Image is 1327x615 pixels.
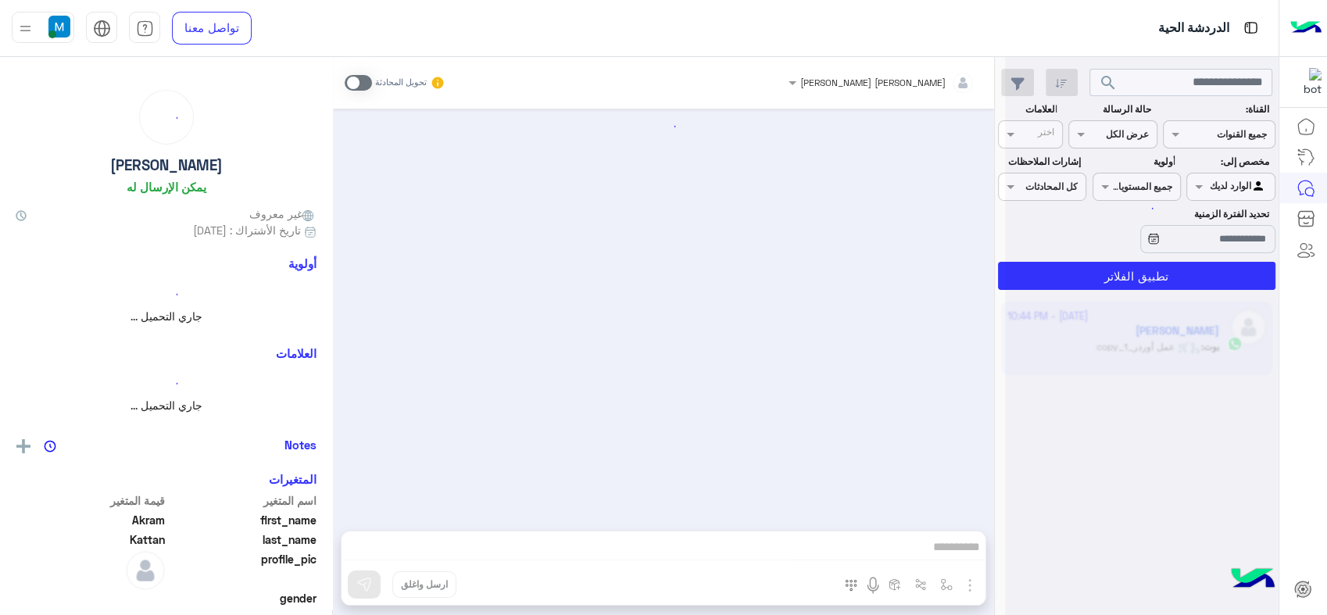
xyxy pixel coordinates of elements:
[343,113,985,140] div: loading...
[16,531,165,548] span: Kattan
[800,77,946,88] span: [PERSON_NAME] [PERSON_NAME]
[392,571,456,598] button: ارسل واغلق
[1128,195,1155,222] div: loading...
[129,12,160,45] a: tab
[20,370,313,397] div: loading...
[136,20,154,38] img: tab
[44,440,56,452] img: notes
[1038,125,1057,143] div: اختر
[16,512,165,528] span: Akram
[284,438,317,452] h6: Notes
[20,281,313,308] div: loading...
[1000,155,1080,169] label: إشارات الملاحظات
[16,492,165,509] span: قيمة المتغير
[998,262,1275,290] button: تطبيق الفلاتر
[249,206,317,222] span: غير معروف
[168,551,317,587] span: profile_pic
[126,551,165,590] img: defaultAdmin.png
[1158,18,1229,39] p: الدردشة الحية
[1000,102,1057,116] label: العلامات
[93,20,111,38] img: tab
[193,222,301,238] span: تاريخ الأشتراك : [DATE]
[144,95,189,140] div: loading...
[168,492,317,509] span: اسم المتغير
[16,19,35,38] img: profile
[168,512,317,528] span: first_name
[168,531,317,548] span: last_name
[110,156,223,174] h5: [PERSON_NAME]
[1290,12,1322,45] img: Logo
[16,439,30,453] img: add
[48,16,70,38] img: userImage
[269,472,317,486] h6: المتغيرات
[1225,552,1280,607] img: hulul-logo.png
[1241,18,1261,38] img: tab
[172,12,252,45] a: تواصل معنا
[131,309,202,323] span: جاري التحميل ...
[131,399,202,412] span: جاري التحميل ...
[375,77,427,89] small: تحويل المحادثة
[127,180,206,194] h6: يمكن الإرسال له
[16,590,165,606] span: null
[288,256,317,270] h6: أولوية
[168,590,317,606] span: gender
[16,346,317,360] h6: العلامات
[1293,68,1322,96] img: 101148596323591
